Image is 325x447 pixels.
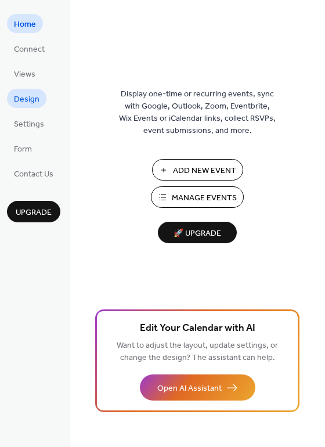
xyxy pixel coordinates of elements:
span: Design [14,93,39,106]
a: Design [7,89,46,108]
button: Open AI Assistant [140,374,255,401]
span: Connect [14,44,45,56]
button: 🚀 Upgrade [158,222,237,243]
span: Manage Events [172,192,237,204]
span: Display one-time or recurring events, sync with Google, Outlook, Zoom, Eventbrite, Wix Events or ... [119,88,276,137]
span: Views [14,69,35,81]
span: Settings [14,118,44,131]
a: Settings [7,114,51,133]
button: Add New Event [152,159,243,181]
span: Form [14,143,32,156]
button: Manage Events [151,186,244,208]
span: Upgrade [16,207,52,219]
span: Home [14,19,36,31]
a: Connect [7,39,52,58]
span: 🚀 Upgrade [165,226,230,241]
a: Form [7,139,39,158]
a: Views [7,64,42,83]
span: Open AI Assistant [157,383,222,395]
a: Contact Us [7,164,60,183]
button: Upgrade [7,201,60,222]
span: Contact Us [14,168,53,181]
span: Add New Event [173,165,236,177]
a: Home [7,14,43,33]
span: Edit Your Calendar with AI [140,320,255,337]
span: Want to adjust the layout, update settings, or change the design? The assistant can help. [117,338,278,366]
